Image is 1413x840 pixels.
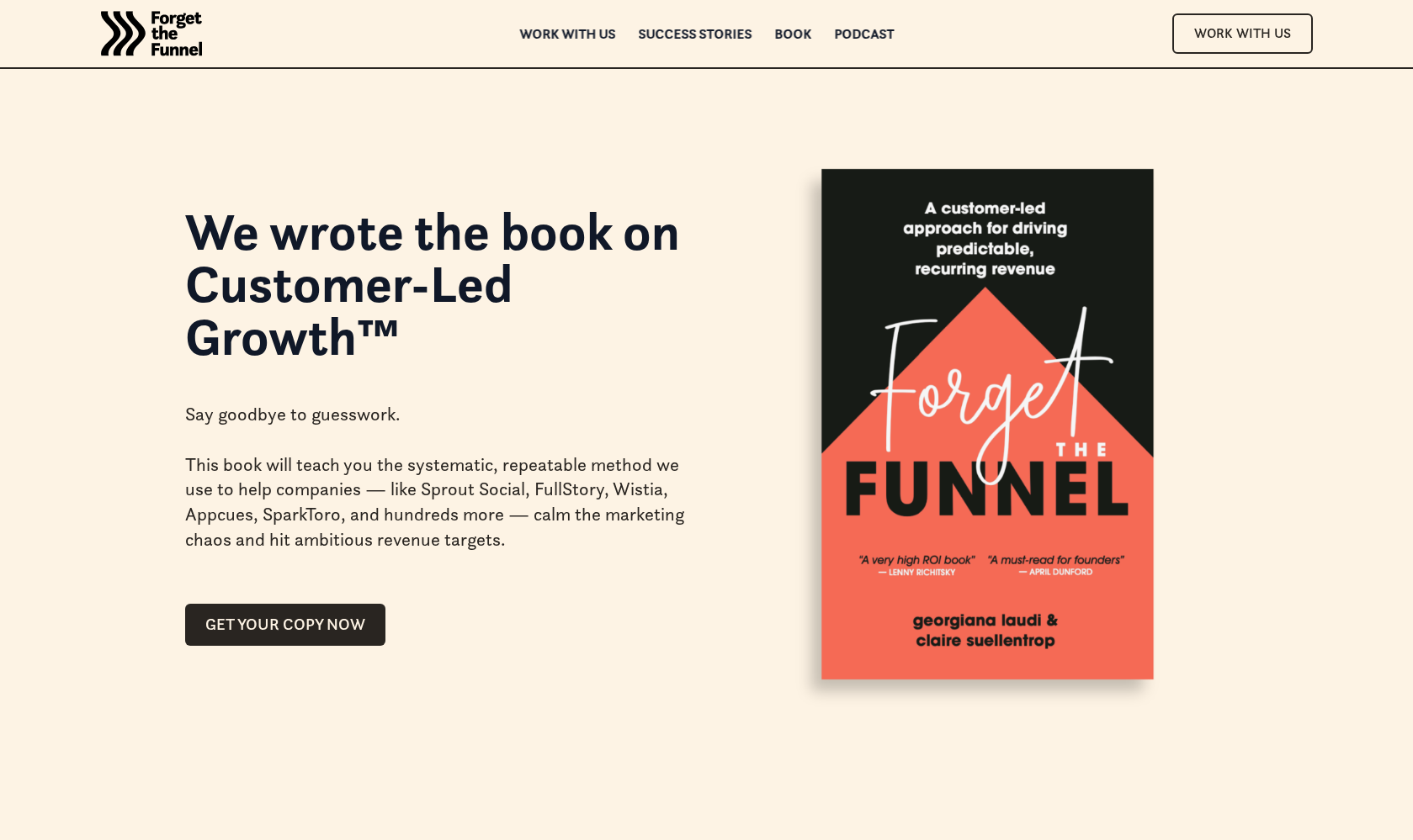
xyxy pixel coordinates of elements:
[1172,13,1313,53] a: Work With Us
[638,28,752,40] a: Success Stories
[777,108,1178,748] img: Forget The Funnel book cover
[834,28,894,40] a: Podcast
[519,28,615,40] a: Work with us
[185,205,687,362] h1: We wrote the book on Customer-Led Growth™
[185,375,687,578] div: Say goodbye to guesswork. This book will teach you the systematic, repeatable method we use to he...
[185,604,385,646] a: GET YOUR COPY NOW
[774,28,811,40] a: Book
